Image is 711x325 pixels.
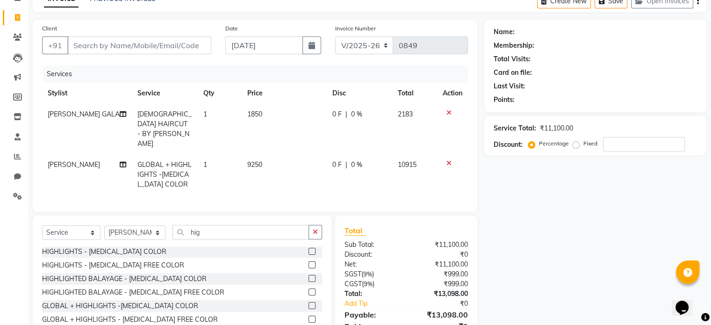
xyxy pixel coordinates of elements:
span: | [345,109,347,119]
div: ₹0 [406,250,475,260]
th: Price [242,83,327,104]
span: [PERSON_NAME] [48,160,100,169]
div: Discount: [338,250,406,260]
span: Total [345,226,366,236]
label: Percentage [539,139,569,148]
div: Points: [494,95,515,105]
div: ₹999.00 [406,269,475,279]
span: | [345,160,347,170]
div: ₹0 [417,299,474,309]
div: ₹13,098.00 [406,309,475,320]
div: Sub Total: [338,240,406,250]
th: Service [132,83,198,104]
div: Total Visits: [494,54,531,64]
div: Total: [338,289,406,299]
div: Services [43,65,475,83]
span: 9% [364,280,373,288]
div: HIGHLIGHTS - [MEDICAL_DATA] FREE COLOR [42,260,184,270]
label: Date [225,24,238,33]
div: ( ) [338,269,406,279]
span: 10915 [398,160,417,169]
span: 0 % [351,109,362,119]
div: Name: [494,27,515,37]
span: 9250 [247,160,262,169]
th: Action [437,83,468,104]
a: Add Tip [338,299,417,309]
label: Fixed [583,139,597,148]
div: ( ) [338,279,406,289]
span: CGST [345,280,362,288]
label: Client [42,24,57,33]
span: SGST [345,270,361,278]
label: Invoice Number [335,24,376,33]
div: ₹11,100.00 [540,123,573,133]
th: Stylist [42,83,132,104]
input: Search or Scan [172,225,309,239]
span: 0 F [332,160,342,170]
span: 0 F [332,109,342,119]
div: ₹13,098.00 [406,289,475,299]
div: Discount: [494,140,523,150]
div: ₹11,100.00 [406,260,475,269]
div: Service Total: [494,123,536,133]
div: HIGHLIGHTED BALAYAGE - [MEDICAL_DATA] FREE COLOR [42,288,224,297]
span: [DEMOGRAPHIC_DATA] HAIRCUT - BY [PERSON_NAME] [137,110,192,148]
span: GLOBAL + HIGHLIGHTS -[MEDICAL_DATA] COLOR [137,160,192,188]
div: Payable: [338,309,406,320]
div: HIGHLIGHTS - [MEDICAL_DATA] COLOR [42,247,166,257]
iframe: chat widget [672,288,702,316]
span: [PERSON_NAME] GALA [48,110,120,118]
div: HIGHLIGHTED BALAYAGE - [MEDICAL_DATA] COLOR [42,274,207,284]
span: 1850 [247,110,262,118]
span: 1 [203,110,207,118]
th: Qty [198,83,242,104]
button: +91 [42,36,68,54]
div: GLOBAL + HIGHLIGHTS - [MEDICAL_DATA] FREE COLOR [42,315,218,325]
div: Net: [338,260,406,269]
div: Membership: [494,41,534,51]
th: Disc [327,83,392,104]
input: Search by Name/Mobile/Email/Code [67,36,211,54]
th: Total [392,83,437,104]
span: 9% [363,270,372,278]
div: Card on file: [494,68,532,78]
div: Last Visit: [494,81,525,91]
span: 2183 [398,110,413,118]
div: ₹11,100.00 [406,240,475,250]
span: 1 [203,160,207,169]
div: ₹999.00 [406,279,475,289]
div: GLOBAL + HIGHLIGHTS -[MEDICAL_DATA] COLOR [42,301,198,311]
span: 0 % [351,160,362,170]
